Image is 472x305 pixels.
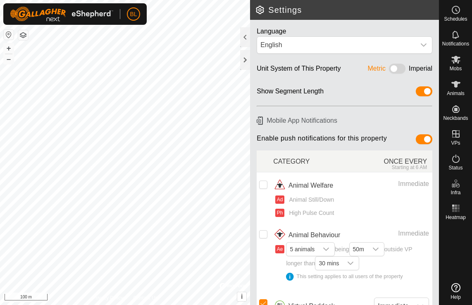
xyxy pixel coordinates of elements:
[443,116,468,121] span: Neckbands
[286,209,334,217] span: High Pulse Count
[4,54,14,64] button: –
[255,5,439,15] h2: Settings
[273,152,353,170] div: CATEGORY
[315,257,342,270] span: 30 mins
[275,195,284,204] button: Ad
[253,113,436,128] h6: Mobile App Notifications
[275,209,284,217] button: Ph
[447,91,465,96] span: Animals
[286,195,334,204] span: Animal Still/Down
[439,280,472,303] a: Help
[409,64,432,76] div: Imperial
[444,17,467,21] span: Schedules
[257,134,387,147] span: Enable push notifications for this property
[10,7,113,21] img: Gallagher Logo
[364,229,429,238] div: Immediate
[451,141,460,145] span: VPs
[415,37,432,53] div: dropdown trigger
[342,257,359,270] div: dropdown trigger
[451,190,460,195] span: Infra
[446,215,466,220] span: Heatmap
[286,273,429,281] div: This setting applies to all users of the property
[442,41,469,46] span: Notifications
[288,230,340,240] span: Animal Behaviour
[367,243,384,256] div: dropdown trigger
[257,26,432,36] div: Language
[4,43,14,53] button: +
[448,165,462,170] span: Status
[257,86,324,99] div: Show Segment Length
[353,164,427,170] div: Starting at 6 AM
[364,179,429,189] div: Immediate
[318,243,334,256] div: dropdown trigger
[257,37,415,53] span: English
[286,246,429,281] span: being outside VP longer than
[130,10,137,19] span: BL
[353,152,432,170] div: ONCE EVERY
[133,294,157,302] a: Contact Us
[260,40,412,50] div: English
[273,229,286,242] img: animal behaviour icon
[451,295,461,300] span: Help
[368,64,386,76] div: Metric
[273,179,286,192] img: animal welfare icon
[288,181,333,191] span: Animal Welfare
[350,243,367,256] span: 50m
[257,64,341,76] div: Unit System of This Property
[450,66,462,71] span: Mobs
[237,292,246,301] button: i
[241,293,243,300] span: i
[275,245,284,253] button: Ae
[18,30,28,40] button: Map Layers
[93,294,124,302] a: Privacy Policy
[4,30,14,40] button: Reset Map
[286,243,318,256] span: 5 animals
